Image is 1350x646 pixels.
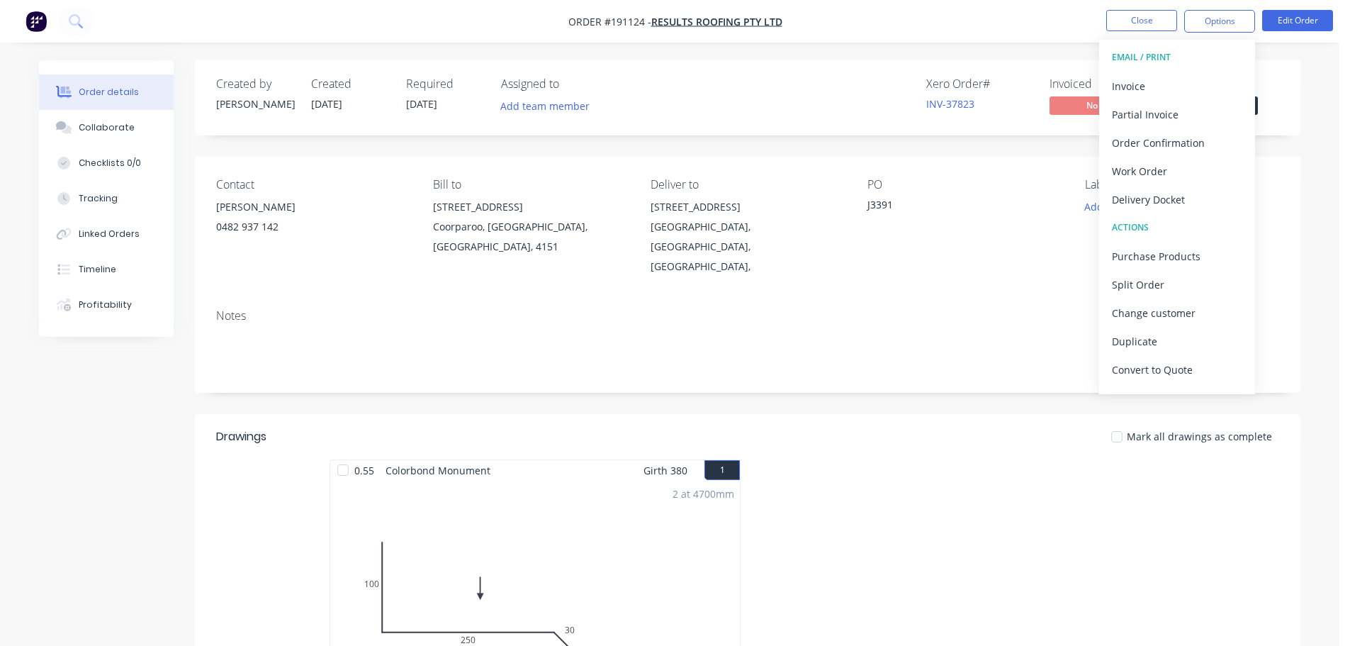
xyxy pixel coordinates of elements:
button: Add labels [1076,197,1142,216]
span: Girth 380 [643,460,687,481]
div: Coorparoo, [GEOGRAPHIC_DATA], [GEOGRAPHIC_DATA], 4151 [433,217,627,257]
div: [STREET_ADDRESS]Coorparoo, [GEOGRAPHIC_DATA], [GEOGRAPHIC_DATA], 4151 [433,197,627,257]
div: Created [311,77,389,91]
div: Bill to [433,178,627,191]
button: Invoice [1099,72,1255,100]
button: Collaborate [39,110,174,145]
button: Delivery Docket [1099,185,1255,213]
div: ACTIONS [1112,218,1242,237]
button: Checklists 0/0 [39,145,174,181]
a: Results Roofing Pty Ltd [651,15,782,28]
button: Convert to Quote [1099,355,1255,384]
div: Created by [216,77,294,91]
button: Order Confirmation [1099,128,1255,157]
button: Change customer [1099,299,1255,327]
a: INV-37823 [926,97,974,111]
button: ACTIONS [1099,213,1255,242]
span: [DATE] [311,97,342,111]
button: EMAIL / PRINT [1099,43,1255,72]
button: Options [1184,10,1255,33]
div: PO [867,178,1062,191]
div: [PERSON_NAME] [216,96,294,111]
div: Labels [1085,178,1279,191]
div: [STREET_ADDRESS] [433,197,627,217]
div: Tracking [79,192,118,205]
div: Delivery Docket [1112,189,1242,210]
div: Deliver to [651,178,845,191]
button: Timeline [39,252,174,287]
span: [DATE] [406,97,437,111]
button: Work Order [1099,157,1255,185]
div: Convert to Quote [1112,360,1242,380]
button: Partial Invoice [1099,100,1255,128]
button: Linked Orders [39,216,174,252]
div: [STREET_ADDRESS][GEOGRAPHIC_DATA], [GEOGRAPHIC_DATA], [GEOGRAPHIC_DATA], [651,197,845,277]
span: 0.55 [349,460,380,481]
span: Order #191124 - [568,15,651,28]
button: Add team member [493,96,597,116]
div: [GEOGRAPHIC_DATA], [GEOGRAPHIC_DATA], [GEOGRAPHIC_DATA], [651,217,845,277]
div: EMAIL / PRINT [1112,48,1242,67]
span: No [1050,96,1135,114]
div: Checklists 0/0 [79,157,141,169]
button: 1 [704,460,740,480]
div: Xero Order # [926,77,1033,91]
div: Invoice [1112,76,1242,96]
div: 0482 937 142 [216,217,410,237]
button: Edit Order [1262,10,1333,31]
button: Tracking [39,181,174,216]
button: Purchase Products [1099,242,1255,270]
button: Add team member [501,96,597,116]
div: Archive [1112,388,1242,408]
div: Drawings [216,428,266,445]
div: Work Order [1112,161,1242,182]
div: Linked Orders [79,228,140,240]
div: 2 at 4700mm [673,486,734,501]
button: Archive [1099,384,1255,412]
button: Close [1106,10,1177,31]
div: Profitability [79,299,132,311]
div: Purchase Products [1112,246,1242,267]
div: Partial Invoice [1112,104,1242,125]
span: Colorbond Monument [380,460,496,481]
div: [PERSON_NAME] [216,197,410,217]
iframe: Intercom live chat [1302,598,1336,632]
div: Split Order [1112,274,1242,295]
div: Timeline [79,263,116,276]
button: Profitability [39,287,174,323]
div: Required [406,77,484,91]
div: Contact [216,178,410,191]
div: Invoiced [1050,77,1156,91]
div: Collaborate [79,121,135,134]
div: Change customer [1112,303,1242,323]
button: Split Order [1099,270,1255,299]
button: Order details [39,74,174,110]
img: Factory [26,11,47,32]
div: J3391 [867,197,1045,217]
button: Duplicate [1099,327,1255,355]
div: Order details [79,86,139,99]
div: Assigned to [501,77,643,91]
span: Mark all drawings as complete [1127,429,1272,444]
div: Duplicate [1112,331,1242,352]
div: [STREET_ADDRESS] [651,197,845,217]
div: Order Confirmation [1112,133,1242,153]
div: [PERSON_NAME]0482 937 142 [216,197,410,243]
div: Notes [216,309,1279,323]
